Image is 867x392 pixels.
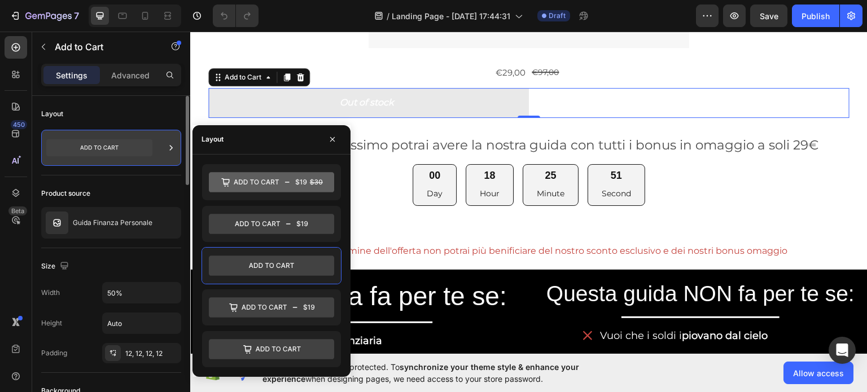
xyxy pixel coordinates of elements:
img: product feature img [46,212,68,234]
div: €29,00 [304,34,336,48]
div: Product source [41,188,90,199]
span: Draft [549,11,566,21]
button: Save [750,5,787,27]
button: Out of stock [18,56,339,86]
div: 25 [347,138,374,151]
p: Advanced [111,69,150,81]
input: Auto [103,313,181,333]
div: €97,00 [341,34,370,47]
div: Undo/Redo [213,5,259,27]
input: Auto [103,283,181,303]
div: Height [41,318,62,328]
div: Layout [202,134,224,144]
p: Cerchi la [59,300,294,318]
p: Minute [347,155,374,169]
strong: piovano dal cielo [492,298,578,310]
p: Day [237,155,252,169]
span: Landing Page - [DATE] 17:44:31 [392,10,510,22]
div: Layout [41,109,63,119]
div: 51 [411,138,441,151]
div: Out of stock [149,63,205,80]
p: Add to Cart [55,40,151,54]
div: 450 [11,120,27,129]
div: 12, 12, 12, 12 [125,349,178,359]
div: Publish [802,10,830,22]
p: Guida Finanza Personale [73,219,152,227]
button: 7 [5,5,84,27]
div: Padding [41,348,67,358]
span: Allow access [793,367,844,379]
div: 00 [237,138,252,151]
button: Publish [792,5,839,27]
div: Width [41,288,60,298]
h2: Questa guida fa per te se: [16,247,317,283]
div: Open Intercom Messenger [829,337,856,364]
h2: Questa guida NON fa per te se: [352,247,668,278]
span: synchronize your theme style & enhance your experience [262,362,579,384]
span: Your page is password protected. To when designing pages, we need access to your store password. [262,361,623,385]
div: 18 [290,138,309,151]
div: Beta [8,206,27,215]
span: / [387,10,389,22]
div: Add to Cart [32,41,73,51]
p: Attenzione! al termine dell'offerta non potrai più benificiare del nostro sconto esclusivo e dei ... [1,212,676,228]
button: Allow access [783,362,853,384]
p: 7 [74,9,79,23]
p: Ancora per pochissimo potrai avere la nostra guida con tutti i bonus in omaggio a soli 29€ [19,105,658,122]
div: Size [41,259,71,274]
p: Settings [56,69,87,81]
span: Save [760,11,778,21]
p: Hour [290,155,309,169]
p: Vuoi che i soldi i [410,295,629,313]
p: Second [411,155,441,169]
strong: libertà finanziaria [103,303,192,315]
iframe: Design area [190,32,867,354]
